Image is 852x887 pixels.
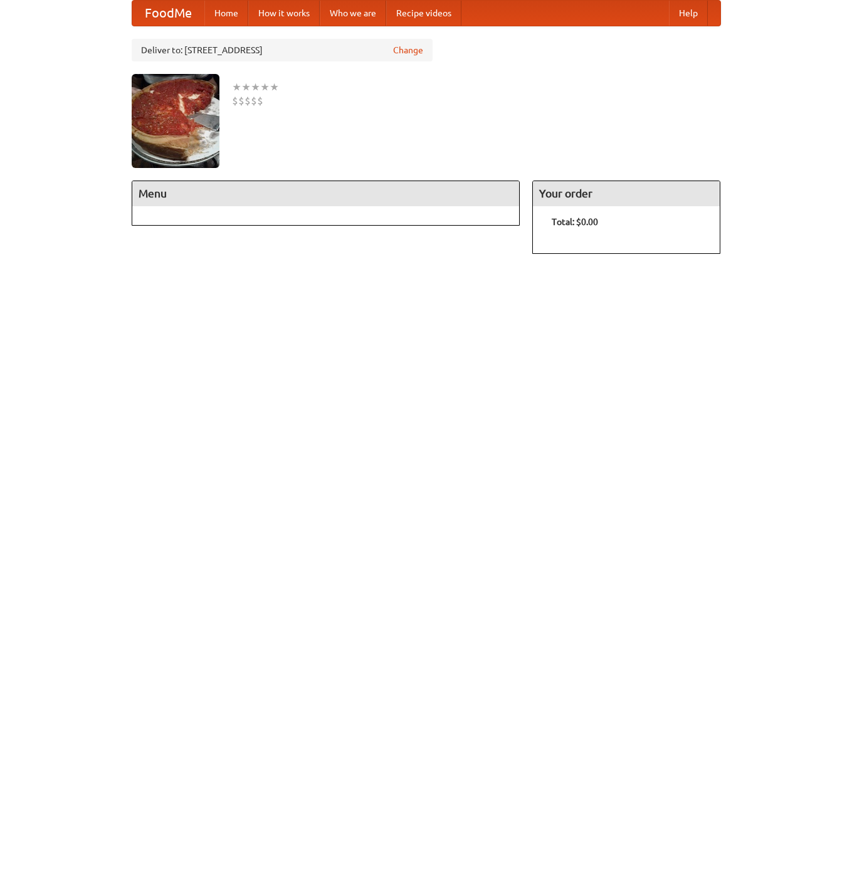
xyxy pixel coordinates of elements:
a: Home [204,1,248,26]
li: ★ [260,80,270,94]
li: $ [251,94,257,108]
li: $ [245,94,251,108]
a: How it works [248,1,320,26]
li: ★ [241,80,251,94]
li: $ [257,94,263,108]
a: Who we are [320,1,386,26]
div: Deliver to: [STREET_ADDRESS] [132,39,433,61]
a: FoodMe [132,1,204,26]
h4: Your order [533,181,720,206]
li: $ [238,94,245,108]
li: $ [232,94,238,108]
a: Help [669,1,708,26]
a: Recipe videos [386,1,461,26]
li: ★ [251,80,260,94]
a: Change [393,44,423,56]
h4: Menu [132,181,520,206]
img: angular.jpg [132,74,219,168]
b: Total: $0.00 [552,217,598,227]
li: ★ [270,80,279,94]
li: ★ [232,80,241,94]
